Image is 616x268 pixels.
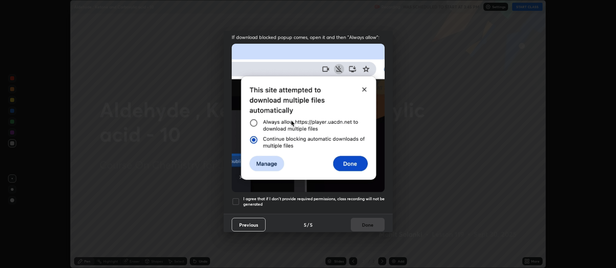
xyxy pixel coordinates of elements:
h5: I agree that if I don't provide required permissions, class recording will not be generated [243,196,385,207]
button: Previous [232,218,266,231]
img: downloads-permission-blocked.gif [232,44,385,192]
span: If download blocked popup comes, open it and then "Always allow": [232,34,385,40]
h4: 5 [310,221,313,228]
h4: / [307,221,309,228]
h4: 5 [304,221,306,228]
